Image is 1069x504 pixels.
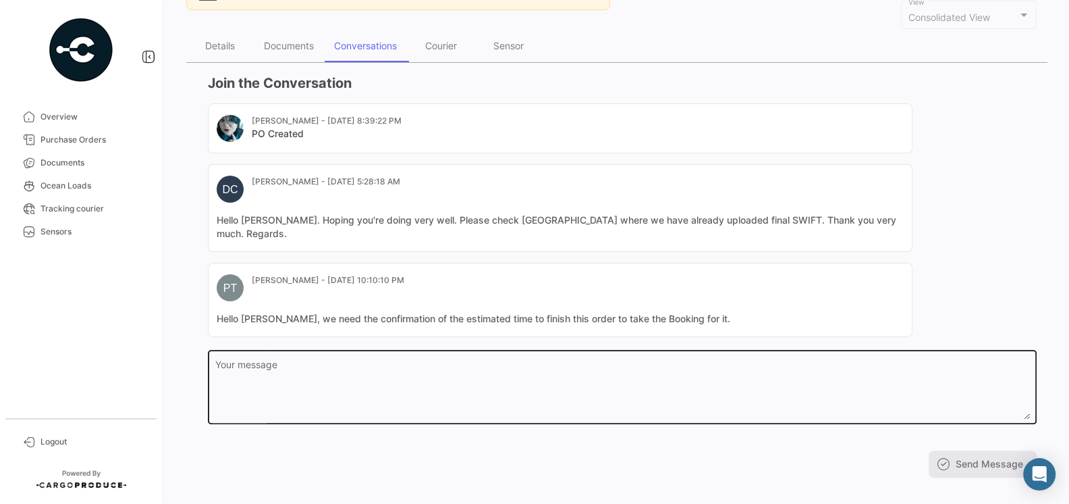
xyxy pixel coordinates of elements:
img: powered-by.png [47,16,115,84]
h3: Join the Conversation [208,74,1037,93]
a: Ocean Loads [11,174,151,197]
span: Sensors [40,226,146,238]
div: Conversations [334,40,397,51]
a: Tracking courier [11,197,151,220]
div: Details [205,40,235,51]
div: Abrir Intercom Messenger [1023,458,1056,490]
mat-card-content: Hello [PERSON_NAME]. Hoping you're doing very well. Please check [GEOGRAPHIC_DATA] where we have ... [217,213,904,241]
span: Ocean Loads [40,180,146,192]
span: Overview [40,111,146,123]
mat-card-subtitle: [PERSON_NAME] - [DATE] 5:28:18 AM [252,176,400,188]
a: Overview [11,105,151,128]
img: IMG_20220614_122528.jpg [217,115,244,142]
a: Purchase Orders [11,128,151,151]
div: Sensor [493,40,524,51]
mat-card-title: PO Created [252,127,402,141]
div: Documents [264,40,314,51]
a: Sensors [11,220,151,243]
div: Courier [425,40,457,51]
div: PT [217,274,244,301]
a: Documents [11,151,151,174]
span: Logout [40,436,146,448]
mat-card-subtitle: [PERSON_NAME] - [DATE] 10:10:10 PM [252,274,404,286]
span: Documents [40,157,146,169]
mat-card-subtitle: [PERSON_NAME] - [DATE] 8:39:22 PM [252,115,402,127]
span: Tracking courier [40,203,146,215]
span: Purchase Orders [40,134,146,146]
div: DC [217,176,244,203]
mat-card-content: Hello [PERSON_NAME], we need the confirmation of the estimated time to finish this order to take ... [217,312,904,326]
span: Consolidated View [908,11,990,23]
